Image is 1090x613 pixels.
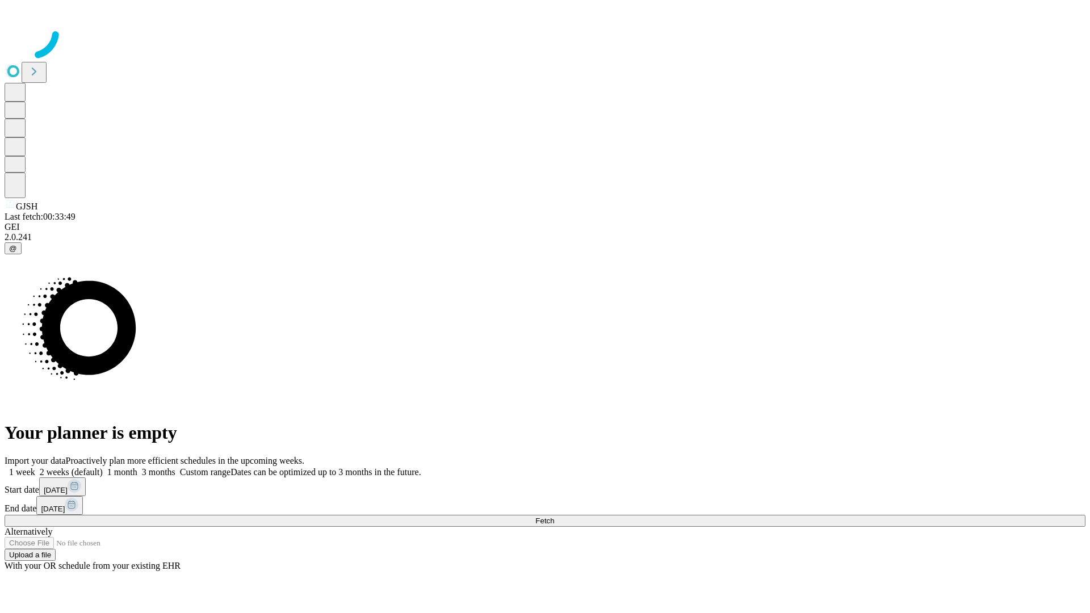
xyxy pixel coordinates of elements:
[180,467,230,477] span: Custom range
[36,496,83,515] button: [DATE]
[9,244,17,253] span: @
[5,477,1085,496] div: Start date
[5,232,1085,242] div: 2.0.241
[40,467,103,477] span: 2 weeks (default)
[5,561,181,570] span: With your OR schedule from your existing EHR
[66,456,304,465] span: Proactively plan more efficient schedules in the upcoming weeks.
[5,422,1085,443] h1: Your planner is empty
[5,456,66,465] span: Import your data
[535,517,554,525] span: Fetch
[5,212,76,221] span: Last fetch: 00:33:49
[142,467,175,477] span: 3 months
[44,486,68,494] span: [DATE]
[9,467,35,477] span: 1 week
[230,467,421,477] span: Dates can be optimized up to 3 months in the future.
[41,505,65,513] span: [DATE]
[5,549,56,561] button: Upload a file
[5,496,1085,515] div: End date
[16,201,37,211] span: GJSH
[39,477,86,496] button: [DATE]
[5,242,22,254] button: @
[5,527,52,536] span: Alternatively
[5,515,1085,527] button: Fetch
[5,222,1085,232] div: GEI
[107,467,137,477] span: 1 month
